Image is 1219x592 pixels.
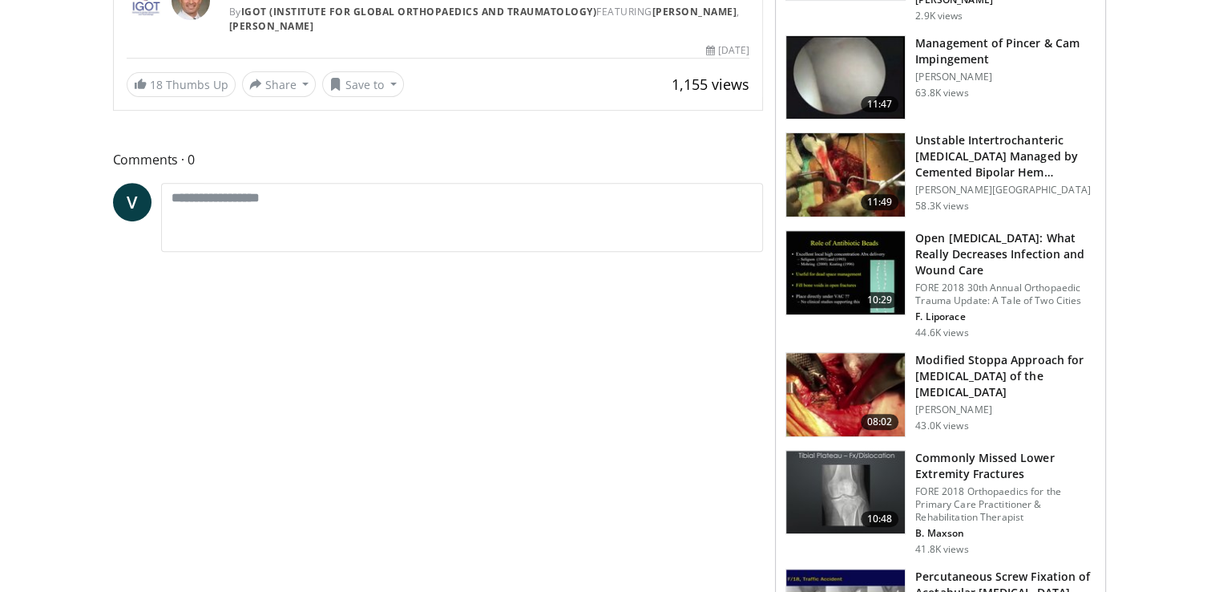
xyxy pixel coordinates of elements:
[861,414,899,430] span: 08:02
[785,230,1096,339] a: 10:29 Open [MEDICAL_DATA]: What Really Decreases Infection and Wound Care FORE 2018 30th Annual O...
[915,282,1096,307] p: FORE 2018 30th Annual Orthopaedic Trauma Update: A Tale of Two Cities
[113,183,151,221] a: V
[672,75,749,94] span: 1,155 views
[915,184,1096,197] p: [PERSON_NAME][GEOGRAPHIC_DATA]
[242,71,317,97] button: Share
[127,72,236,97] a: 18 Thumbs Up
[861,96,899,112] span: 11:47
[915,450,1096,482] h3: Commonly Missed Lower Extremity Fractures
[915,485,1096,524] p: FORE 2018 Orthopaedics for the Primary Care Practitioner & Rehabilitation Therapist
[786,231,905,314] img: ded7be61-cdd8-40fc-98a3-de551fea390e.150x105_q85_crop-smart_upscale.jpg
[785,35,1096,120] a: 11:47 Management of Pincer & Cam Impingement [PERSON_NAME] 63.8K views
[861,511,899,527] span: 10:48
[915,543,968,556] p: 41.8K views
[915,310,1096,323] p: F. Liporace
[786,451,905,534] img: 4aa379b6-386c-4fb5-93ee-de5617843a87.150x105_q85_crop-smart_upscale.jpg
[150,77,163,92] span: 18
[915,132,1096,180] h3: Unstable Intertrochanteric [MEDICAL_DATA] Managed by Cemented Bipolar Hem…
[915,352,1096,400] h3: Modified Stoppa Approach for [MEDICAL_DATA] of the [MEDICAL_DATA]
[113,149,764,170] span: Comments 0
[229,5,750,34] div: By FEATURING ,
[915,35,1096,67] h3: Management of Pincer & Cam Impingement
[915,10,963,22] p: 2.9K views
[706,43,749,58] div: [DATE]
[915,230,1096,278] h3: Open [MEDICAL_DATA]: What Really Decreases Infection and Wound Care
[785,132,1096,217] a: 11:49 Unstable Intertrochanteric [MEDICAL_DATA] Managed by Cemented Bipolar Hem… [PERSON_NAME][GE...
[786,353,905,436] img: f3295678-8bed-4037-ac70-87846832ee0b.150x105_q85_crop-smart_upscale.jpg
[861,292,899,308] span: 10:29
[915,420,968,432] p: 43.0K views
[241,5,597,18] a: IGOT (Institute for Global Orthopaedics and Traumatology)
[785,450,1096,556] a: 10:48 Commonly Missed Lower Extremity Fractures FORE 2018 Orthopaedics for the Primary Care Pract...
[915,403,1096,416] p: [PERSON_NAME]
[786,36,905,120] img: 38483_0000_3.png.150x105_q85_crop-smart_upscale.jpg
[322,71,404,97] button: Save to
[861,194,899,210] span: 11:49
[915,326,968,339] p: 44.6K views
[915,527,1096,540] p: B. Maxson
[915,87,968,99] p: 63.8K views
[786,133,905,217] img: 1468547_3.png.150x105_q85_crop-smart_upscale.jpg
[915,71,1096,83] p: [PERSON_NAME]
[652,5,737,18] a: [PERSON_NAME]
[915,200,968,213] p: 58.3K views
[229,19,314,33] a: [PERSON_NAME]
[785,352,1096,437] a: 08:02 Modified Stoppa Approach for [MEDICAL_DATA] of the [MEDICAL_DATA] [PERSON_NAME] 43.0K views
